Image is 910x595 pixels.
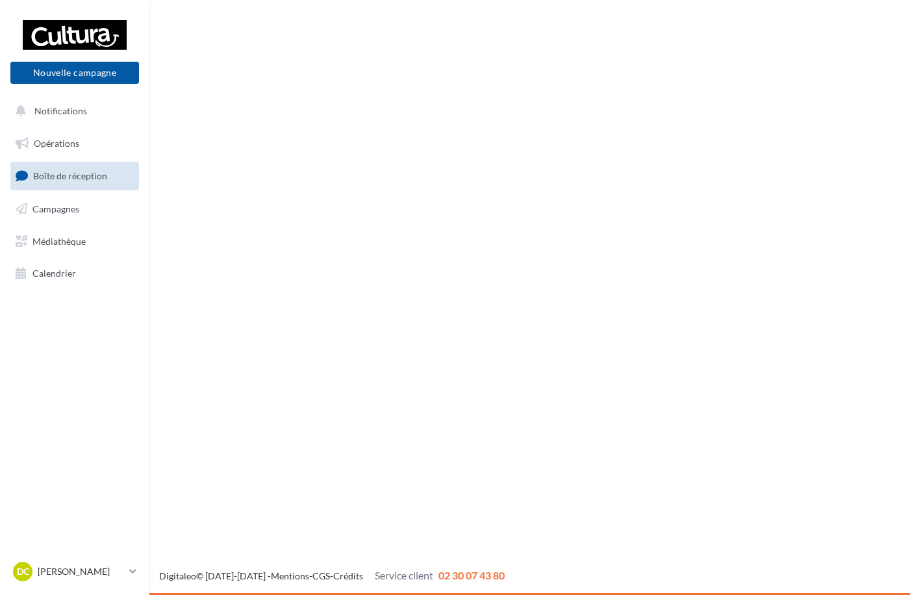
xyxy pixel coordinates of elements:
[17,565,29,578] span: DC
[8,196,142,223] a: Campagnes
[32,235,86,246] span: Médiathèque
[159,570,505,581] span: © [DATE]-[DATE] - - -
[32,203,79,214] span: Campagnes
[312,570,330,581] a: CGS
[34,105,87,116] span: Notifications
[375,569,433,581] span: Service client
[8,228,142,255] a: Médiathèque
[438,569,505,581] span: 02 30 07 43 80
[333,570,363,581] a: Crédits
[159,570,196,581] a: Digitaleo
[10,62,139,84] button: Nouvelle campagne
[8,162,142,190] a: Boîte de réception
[8,130,142,157] a: Opérations
[33,170,107,181] span: Boîte de réception
[10,559,139,584] a: DC [PERSON_NAME]
[8,97,136,125] button: Notifications
[34,138,79,149] span: Opérations
[38,565,124,578] p: [PERSON_NAME]
[32,268,76,279] span: Calendrier
[8,260,142,287] a: Calendrier
[271,570,309,581] a: Mentions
